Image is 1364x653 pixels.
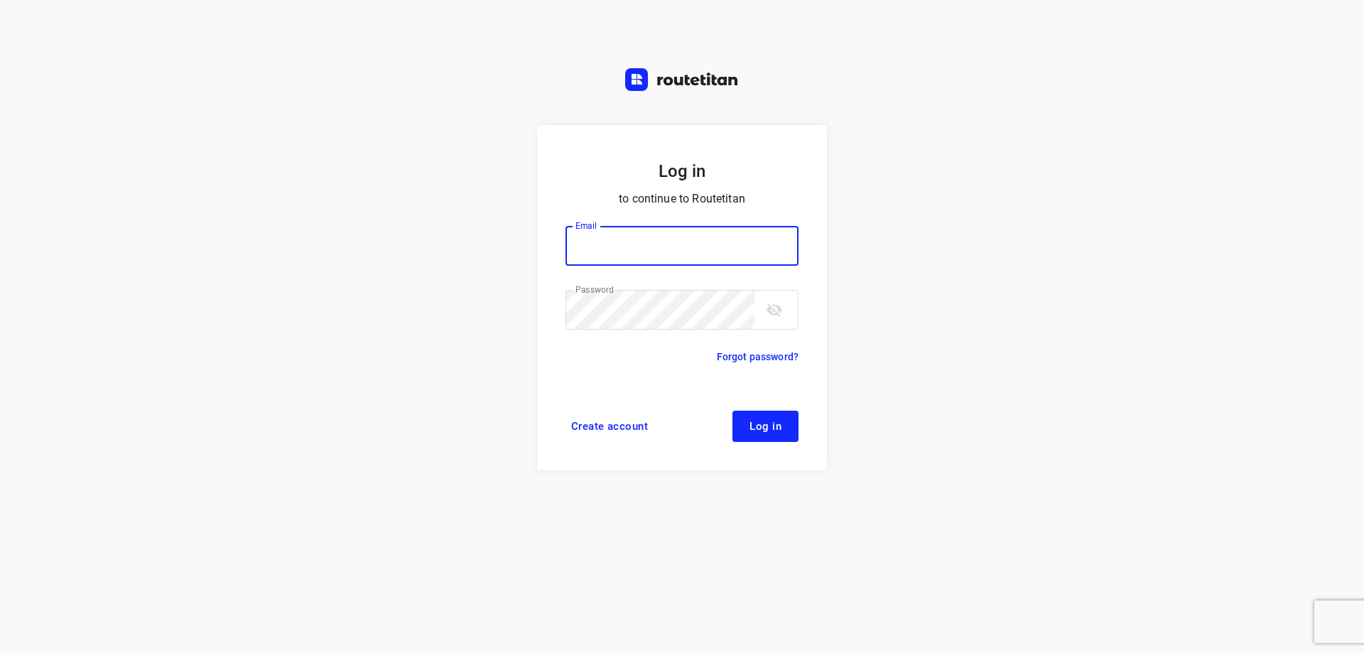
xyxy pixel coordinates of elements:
button: toggle password visibility [760,296,789,324]
span: Log in [749,421,781,432]
button: Log in [732,411,799,442]
img: Routetitan [625,68,739,91]
h5: Log in [565,159,799,183]
a: Routetitan [625,68,739,95]
span: Create account [571,421,648,432]
p: to continue to Routetitan [565,189,799,209]
a: Create account [565,411,654,442]
a: Forgot password? [717,348,799,365]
